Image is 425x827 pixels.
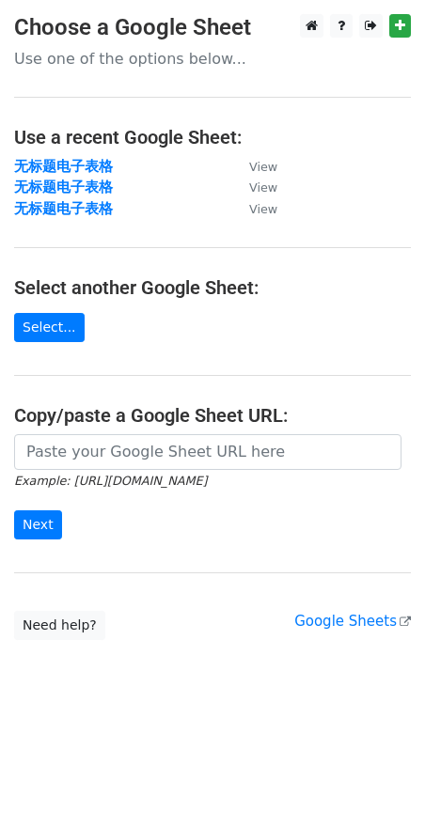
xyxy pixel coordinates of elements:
[14,158,113,175] a: 无标题电子表格
[14,179,113,195] a: 无标题电子表格
[14,126,411,148] h4: Use a recent Google Sheet:
[249,180,277,195] small: View
[14,313,85,342] a: Select...
[230,179,277,195] a: View
[249,160,277,174] small: View
[14,404,411,427] h4: Copy/paste a Google Sheet URL:
[14,49,411,69] p: Use one of the options below...
[14,434,401,470] input: Paste your Google Sheet URL here
[294,613,411,630] a: Google Sheets
[14,510,62,539] input: Next
[230,158,277,175] a: View
[14,611,105,640] a: Need help?
[230,200,277,217] a: View
[14,14,411,41] h3: Choose a Google Sheet
[14,200,113,217] a: 无标题电子表格
[14,474,207,488] small: Example: [URL][DOMAIN_NAME]
[249,202,277,216] small: View
[14,276,411,299] h4: Select another Google Sheet:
